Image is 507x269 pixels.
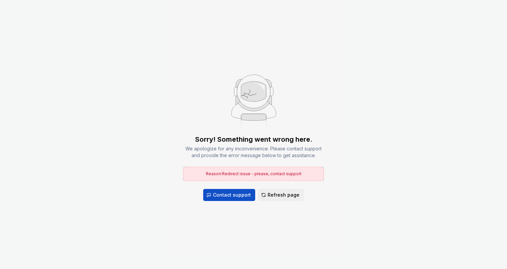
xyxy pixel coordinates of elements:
[206,171,301,176] span: Reason: Redirect issue - please, contact support
[195,135,312,144] div: Sorry! Something went wrong here.
[268,192,299,198] span: Refresh page
[203,189,255,201] button: Contact support
[183,145,324,159] div: We apologize for any inconvenience. Please contact support and provide the error message below to...
[213,192,251,198] span: Contact support
[258,189,304,201] button: Refresh page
